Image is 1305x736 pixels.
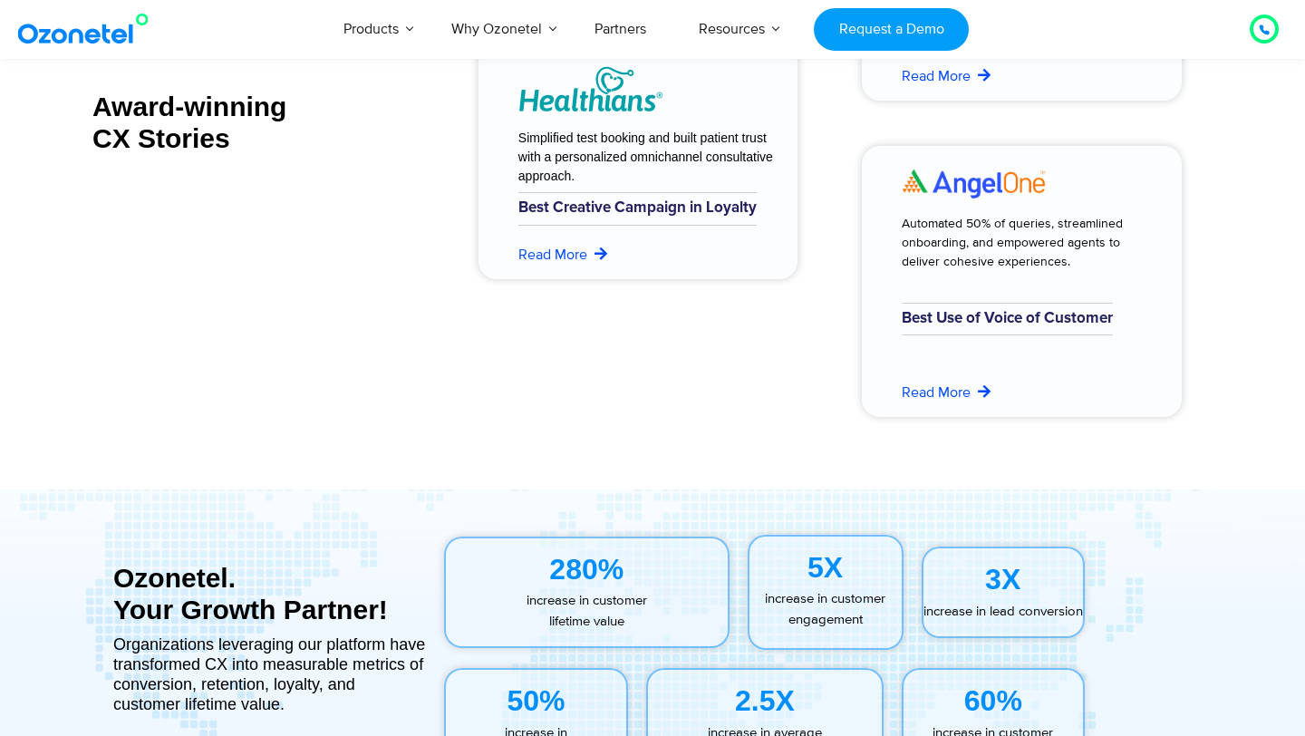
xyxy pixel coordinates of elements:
[518,129,777,186] div: Simplified test booking and built patient trust with a personalized omnichannel consultative appr...
[518,192,757,225] h6: Best Creative Campaign in Loyalty
[749,589,902,630] p: increase in customer engagement
[902,214,1146,271] div: Automated 50% of queries, streamlined onboarding, and empowered agents to deliver cohesive experi...
[923,557,1083,601] div: 3X
[902,382,993,403] a: Read More
[446,547,728,591] div: 280%
[92,91,433,154] div: Award-winning CX Stories
[814,8,969,51] a: Request a Demo
[446,679,626,722] div: 50%
[749,546,902,589] div: 5X
[113,634,426,714] div: Organizations leveraging our platform have transformed CX into measurable metrics of conversion, ...
[902,65,993,87] a: Read More
[923,602,1083,623] p: increase in lead conversion
[446,591,728,632] p: increase in customer lifetime value
[904,679,1083,722] div: 60%
[518,244,610,266] a: Read More
[113,562,426,625] div: Ozonetel. Your Growth Partner!
[902,303,1113,335] h6: Best Use of Voice of Customer
[648,679,882,722] div: 2.5X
